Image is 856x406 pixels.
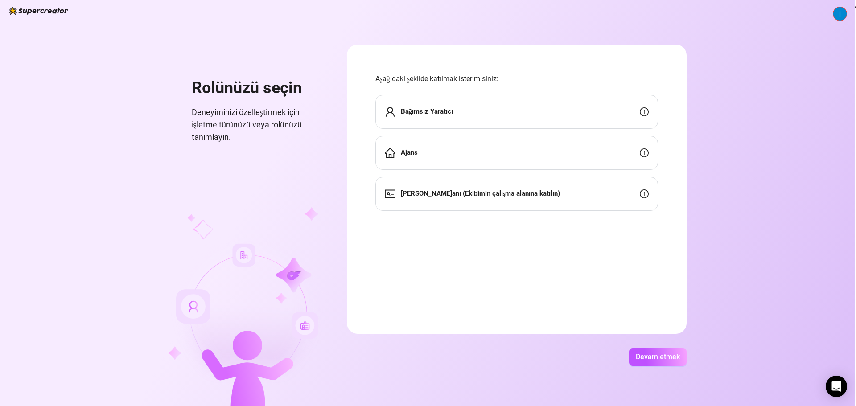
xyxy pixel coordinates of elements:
[385,189,395,199] span: kimlik kartı
[192,78,302,97] font: Rolünüzü seçin
[855,1,856,8] font: ;
[401,189,560,197] font: [PERSON_NAME]anı (Ekibimin çalışma alanına katılın)
[640,148,649,157] span: bilgi çemberi
[385,148,395,158] span: Ev
[401,107,453,115] font: Bağımsız Yaratıcı
[640,189,649,198] span: bilgi çemberi
[636,353,680,361] font: Devam etmek
[192,107,302,142] font: Deneyiminizi özelleştirmek için işletme türünüzü veya rolünüzü tanımlayın.
[640,107,649,116] span: bilgi çemberi
[629,348,687,366] button: Devam etmek
[375,74,498,83] font: Aşağıdaki şekilde katılmak ister misiniz:
[833,7,847,21] img: ACg8ocItIyRUo-TJtW4BxMHpxgZWA33eVk3A7C8S_HdOl3O43ofsRg=s96-c
[385,107,395,117] span: kullanıcı
[401,148,418,156] font: Ajans
[9,7,68,15] img: logo
[826,376,847,397] div: Intercom Messenger'ı açın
